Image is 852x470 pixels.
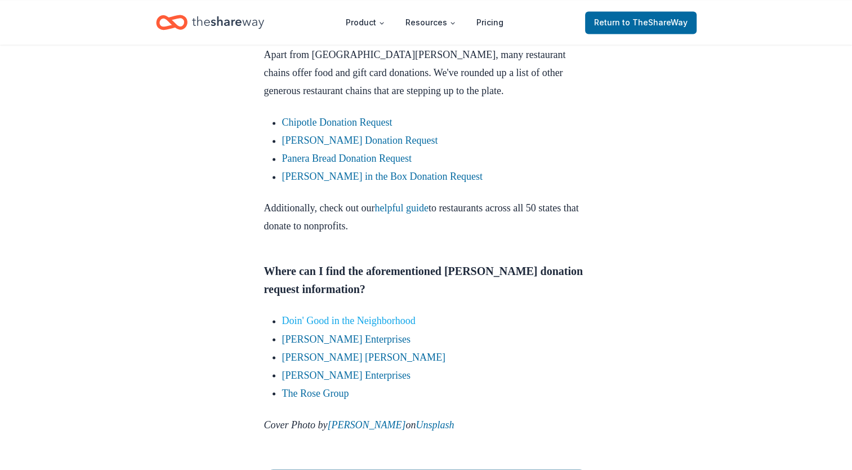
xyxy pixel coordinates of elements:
a: Home [156,9,264,36]
a: [PERSON_NAME] Enterprises [282,333,411,344]
a: [PERSON_NAME] [PERSON_NAME] [282,351,446,362]
a: Pricing [467,11,512,34]
a: Chipotle Donation Request [282,117,392,128]
a: [PERSON_NAME] [327,419,405,430]
button: Product [337,11,394,34]
a: Panera Bread Donation Request [282,153,412,164]
p: Apart from [GEOGRAPHIC_DATA][PERSON_NAME], many restaurant chains offer food and gift card donati... [264,46,588,100]
span: Return [594,16,688,29]
a: Doin' Good in the Neighborhood [282,315,416,326]
a: [PERSON_NAME] Donation Request [282,135,438,146]
a: The Rose Group [282,387,349,398]
h3: Where can I find the aforementioned [PERSON_NAME] donation request information? [264,262,588,298]
a: Unsplash [416,419,454,430]
a: [PERSON_NAME] Enterprises [282,369,411,380]
a: helpful guide [374,202,428,214]
button: Resources [396,11,465,34]
em: Cover Photo by on [264,419,454,430]
a: Returnto TheShareWay [585,11,697,34]
nav: Main [337,9,512,36]
p: Additionally, check out our to restaurants across all 50 states that donate to nonprofits. [264,199,588,235]
span: to TheShareWay [622,17,688,27]
a: [PERSON_NAME] in the Box Donation Request [282,171,483,182]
